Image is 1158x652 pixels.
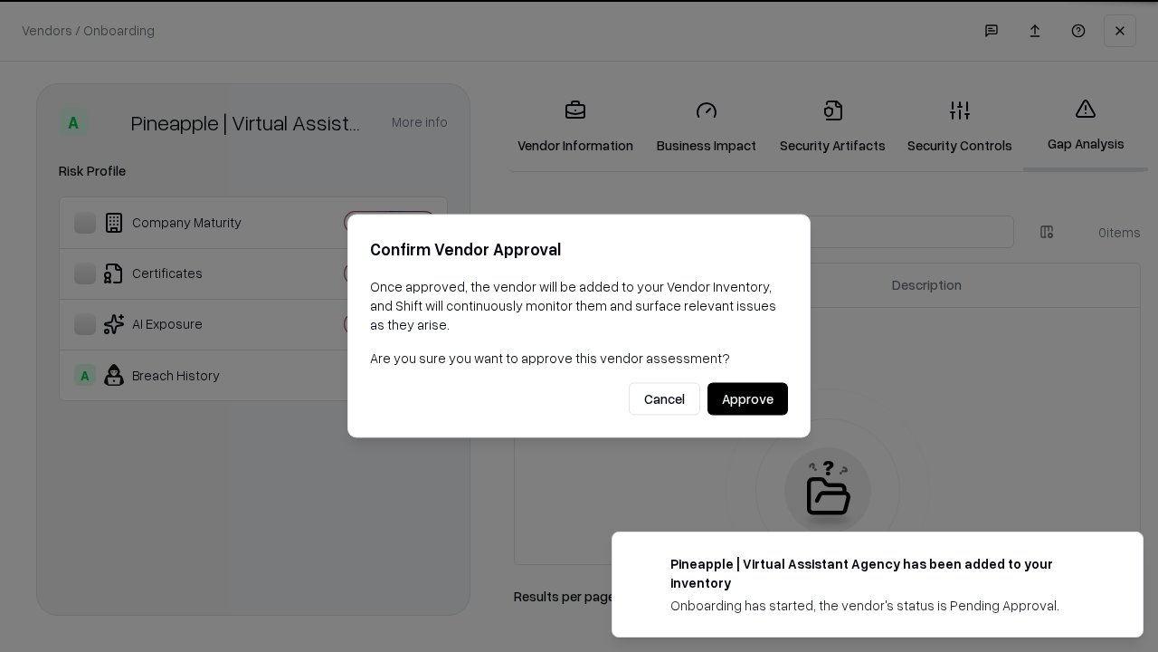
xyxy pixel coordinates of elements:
button: Approve [707,383,788,416]
p: Once approved, the vendor will be added to your Vendor Inventory, and Shift will continuously mon... [370,277,788,334]
button: Cancel [629,383,700,416]
div: Onboarding has started, the vendor's status is Pending Approval. [670,596,1099,615]
h2: Confirm Vendor Approval [370,236,788,263]
img: trypineapple.com [634,554,656,576]
div: Pineapple | Virtual Assistant Agency has been added to your inventory [670,554,1099,592]
p: Are you sure you want to approve this vendor assessment? [370,349,788,368]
